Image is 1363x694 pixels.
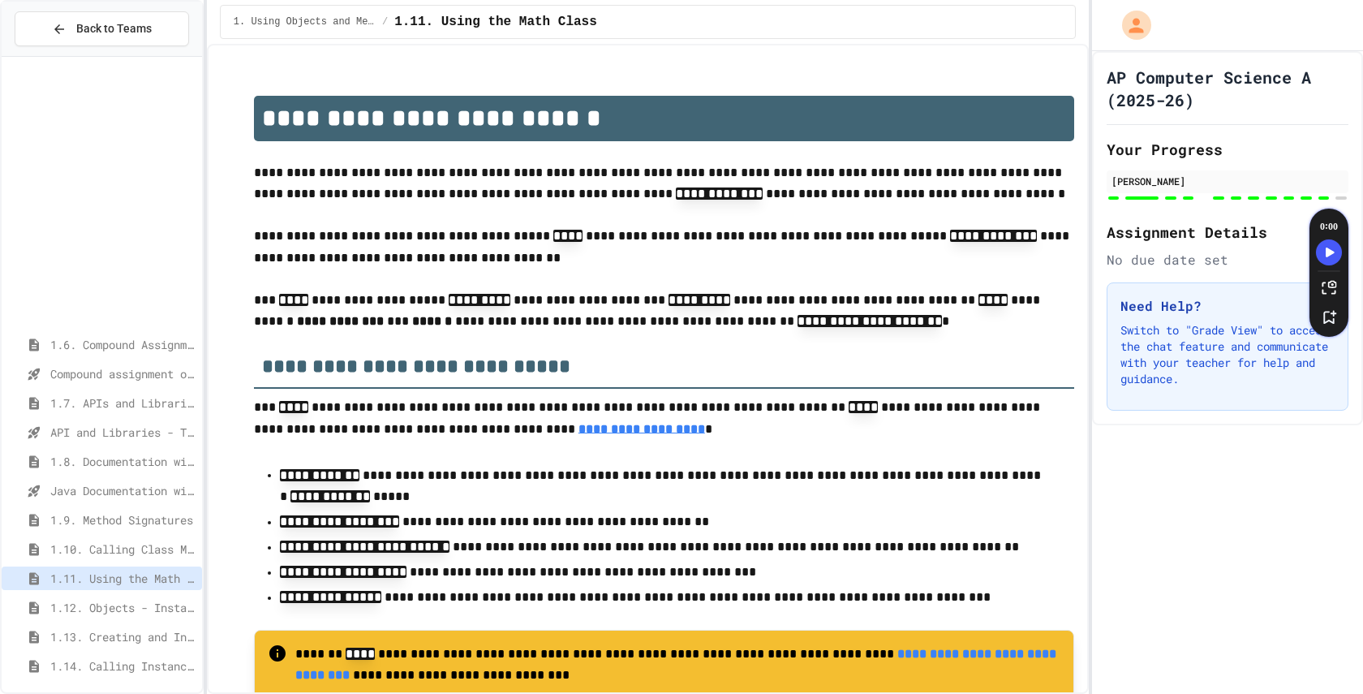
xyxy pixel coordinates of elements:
[50,394,196,412] span: 1.7. APIs and Libraries
[50,599,196,616] span: 1.12. Objects - Instances of Classes
[50,570,196,587] span: 1.11. Using the Math Class
[50,336,196,353] span: 1.6. Compound Assignment Operators
[1107,250,1348,269] div: No due date set
[50,657,196,675] span: 1.14. Calling Instance Methods
[234,15,376,28] span: 1. Using Objects and Methods
[50,511,196,528] span: 1.9. Method Signatures
[1107,66,1348,111] h1: AP Computer Science A (2025-26)
[15,11,189,46] button: Back to Teams
[50,628,196,645] span: 1.13. Creating and Initializing Objects: Constructors
[1120,322,1335,387] p: Switch to "Grade View" to access the chat feature and communicate with your teacher for help and ...
[76,20,152,37] span: Back to Teams
[50,453,196,470] span: 1.8. Documentation with Comments and Preconditions
[50,482,196,499] span: Java Documentation with Comments - Topic 1.8
[50,541,196,558] span: 1.10. Calling Class Methods
[1105,6,1155,44] div: My Account
[394,12,597,32] span: 1.11. Using the Math Class
[1111,174,1344,188] div: [PERSON_NAME]
[1107,221,1348,244] h2: Assignment Details
[50,424,196,441] span: API and Libraries - Topic 1.7
[50,365,196,382] span: Compound assignment operators - Quiz
[1295,629,1347,678] iframe: chat widget
[1228,558,1347,627] iframe: chat widget
[382,15,388,28] span: /
[1107,138,1348,161] h2: Your Progress
[1120,296,1335,316] h3: Need Help?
